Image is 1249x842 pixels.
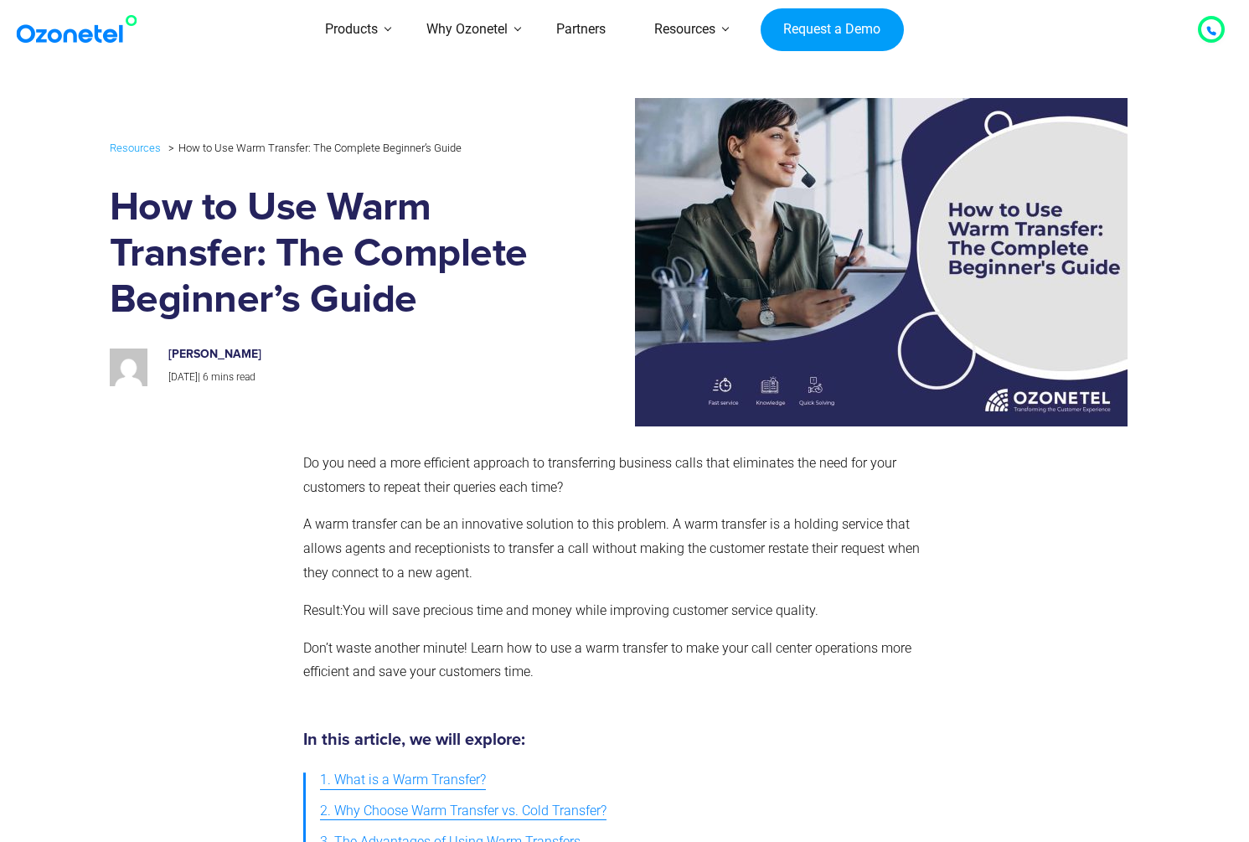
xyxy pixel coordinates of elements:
[168,369,522,387] p: |
[320,799,606,824] span: 2. Why Choose Warm Transfer vs. Cold Transfer?
[164,137,462,158] li: How to Use Warm Transfer: The Complete Beginner’s Guide
[168,371,198,383] span: [DATE]
[303,455,896,495] span: Do you need a more efficient approach to transferring business calls that eliminates the need for...
[110,349,147,386] img: 4b37bf29a85883ff6b7148a8970fe41aab027afb6e69c8ab3d6dde174307cbd0
[320,796,606,827] a: 2. Why Choose Warm Transfer vs. Cold Transfer?
[761,8,904,52] a: Request a Demo
[110,138,161,158] a: Resources
[303,640,911,680] span: Don’t waste another minute! Learn how to use a warm transfer to make your call center operations ...
[303,602,343,618] span: Result:
[211,371,255,383] span: mins read
[303,731,939,748] h5: In this article, we will explore:
[303,516,920,581] span: A warm transfer can be an innovative solution to this problem. A warm transfer is a holding servi...
[320,765,486,796] a: 1. What is a Warm Transfer?
[203,371,209,383] span: 6
[343,602,818,618] span: You will save precious time and money while improving customer service quality.
[320,768,486,793] span: 1. What is a Warm Transfer?
[110,185,539,323] h1: How to Use Warm Transfer: The Complete Beginner’s Guide
[168,348,522,362] h6: [PERSON_NAME]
